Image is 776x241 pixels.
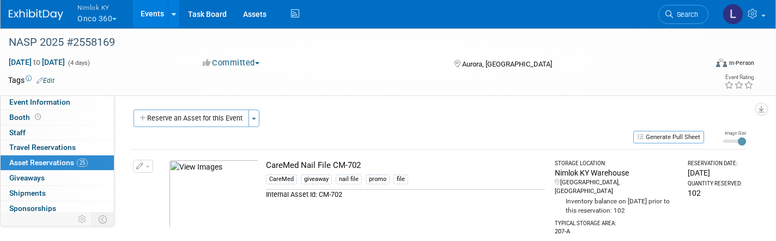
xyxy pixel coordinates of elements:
a: Giveaways [1,171,114,185]
div: giveaway [301,174,332,184]
span: [DATE] [DATE] [8,57,65,67]
div: Storage Location: [555,160,678,167]
span: Sponsorships [9,204,56,213]
div: [GEOGRAPHIC_DATA], [GEOGRAPHIC_DATA] [555,178,678,196]
a: Event Information [1,95,114,110]
div: promo [366,174,390,184]
span: 25 [77,159,88,167]
a: Sponsorships [1,201,114,216]
td: Tags [8,75,54,86]
button: Generate Pull Sheet [633,131,704,143]
div: Inventory balance on [DATE] prior to this reservation: 102 [555,196,678,215]
div: Reservation Date: [688,160,742,167]
span: Booth [9,113,43,122]
a: Travel Reservations [1,140,114,155]
span: (4 days) [67,59,90,67]
span: Aurora, [GEOGRAPHIC_DATA] [462,60,552,68]
span: to [32,58,42,67]
div: Image Size [723,130,746,136]
span: Travel Reservations [9,143,76,152]
a: Booth [1,110,114,125]
div: nail file [336,174,362,184]
span: Staff [9,128,26,137]
div: NASP 2025 #2558169 [5,33,690,52]
a: Search [658,5,708,24]
button: Reserve an Asset for this Event [134,110,249,127]
img: Luc Schaefer [723,4,743,25]
button: Committed [199,57,264,69]
div: 102 [688,188,742,198]
div: Internal Asset Id: CM-702 [266,189,545,200]
a: Staff [1,125,114,140]
a: Shipments [1,186,114,201]
img: View Images [169,160,259,228]
a: Asset Reservations25 [1,155,114,170]
div: CareMed [266,174,297,184]
img: ExhibitDay [9,9,63,20]
div: In-Person [729,59,754,67]
div: [DATE] [688,167,742,178]
span: Nimlok KY [77,2,117,13]
span: Asset Reservations [9,158,88,167]
div: CareMed Nail File CM-702 [266,160,545,171]
span: Event Information [9,98,70,106]
span: Shipments [9,189,46,197]
img: Format-Inperson.png [716,58,727,67]
div: Quantity Reserved: [688,180,742,188]
div: Nimlok KY Warehouse [555,167,678,178]
div: 207-A [555,227,678,236]
span: Search [673,10,698,19]
div: file [393,174,408,184]
span: Giveaways [9,173,45,182]
a: Edit [37,77,54,85]
div: Event Rating [724,75,754,80]
td: Toggle Event Tabs [92,212,114,226]
td: Personalize Event Tab Strip [73,212,92,226]
div: Event Format [644,57,754,73]
span: Booth not reserved yet [33,113,43,121]
div: Typical Storage Area: [555,215,678,227]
